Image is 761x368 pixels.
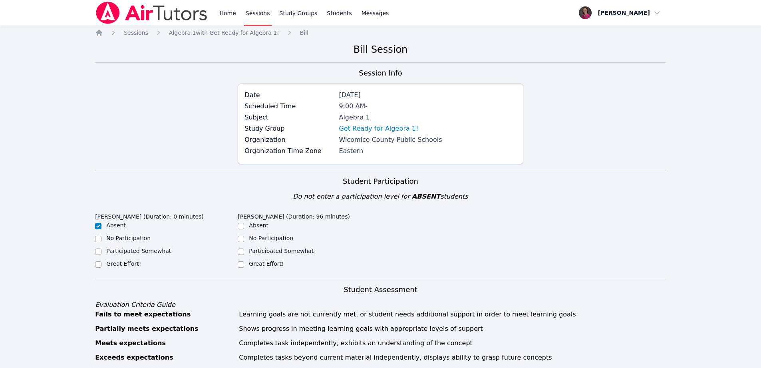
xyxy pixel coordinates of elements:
span: Bill [300,30,308,36]
nav: Breadcrumb [95,29,666,37]
h2: Bill Session [95,43,666,56]
legend: [PERSON_NAME] (Duration: 96 minutes) [238,209,350,221]
span: Algebra 1 with Get Ready for Algebra 1! [169,30,279,36]
div: [DATE] [339,90,516,100]
label: No Participation [106,235,151,241]
div: Completes task independently, exhibits an understanding of the concept [239,338,666,348]
div: Completes tasks beyond current material independently, displays ability to grasp future concepts [239,353,666,362]
div: Fails to meet expectations [95,310,234,319]
div: Eastern [339,146,516,156]
h3: Student Participation [95,176,666,187]
legend: [PERSON_NAME] (Duration: 0 minutes) [95,209,204,221]
label: Participated Somewhat [249,248,314,254]
div: Meets expectations [95,338,234,348]
div: Exceeds expectations [95,353,234,362]
div: Evaluation Criteria Guide [95,300,666,310]
a: Algebra 1with Get Ready for Algebra 1! [169,29,279,37]
h3: Session Info [359,68,402,79]
label: Date [244,90,334,100]
label: Organization Time Zone [244,146,334,156]
a: Bill [300,29,308,37]
div: 9:00 AM - [339,101,516,111]
h3: Student Assessment [95,284,666,295]
label: Organization [244,135,334,145]
div: Wicomico County Public Schools [339,135,516,145]
span: Sessions [124,30,148,36]
label: Absent [249,222,268,229]
label: Participated Somewhat [106,248,171,254]
div: Algebra 1 [339,113,516,122]
a: Get Ready for Algebra 1! [339,124,418,133]
label: Study Group [244,124,334,133]
label: Subject [244,113,334,122]
label: Scheduled Time [244,101,334,111]
label: Great Effort! [106,261,141,267]
span: Messages [362,9,389,17]
label: Great Effort! [249,261,284,267]
div: Learning goals are not currently met, or student needs additional support in order to meet learni... [239,310,666,319]
label: No Participation [249,235,293,241]
div: Do not enter a participation level for students [95,192,666,201]
label: Absent [106,222,126,229]
div: Shows progress in meeting learning goals with appropriate levels of support [239,324,666,334]
div: Partially meets expectations [95,324,234,334]
img: Air Tutors [95,2,208,24]
a: Sessions [124,29,148,37]
span: ABSENT [412,193,440,200]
